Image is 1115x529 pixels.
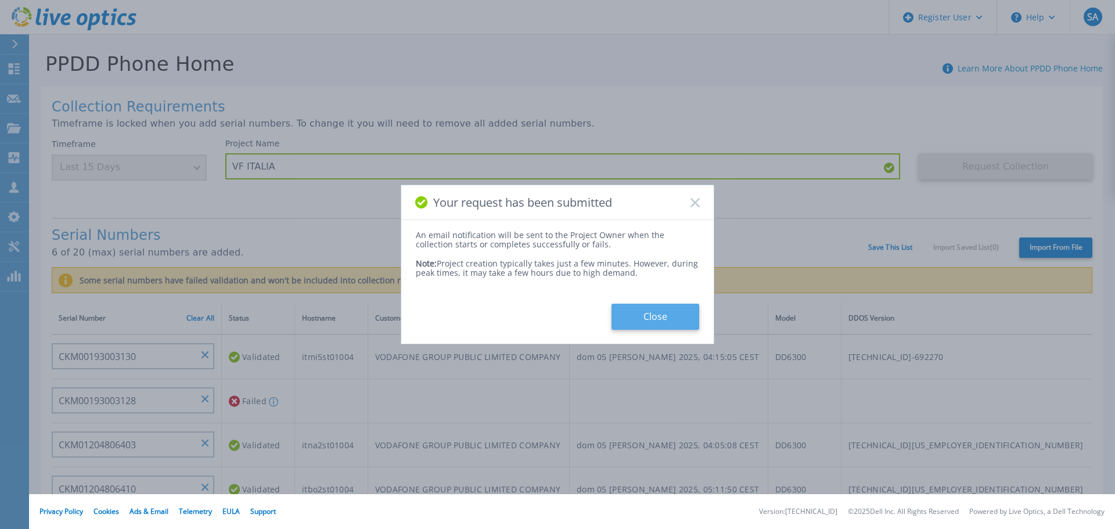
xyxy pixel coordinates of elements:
[179,506,212,516] a: Telemetry
[612,304,699,330] button: Close
[416,231,699,249] div: An email notification will be sent to the Project Owner when the collection starts or completes s...
[39,506,83,516] a: Privacy Policy
[93,506,119,516] a: Cookies
[848,508,959,516] li: © 2025 Dell Inc. All Rights Reserved
[130,506,168,516] a: Ads & Email
[222,506,240,516] a: EULA
[759,508,837,516] li: Version: [TECHNICAL_ID]
[969,508,1105,516] li: Powered by Live Optics, a Dell Technology
[433,196,612,209] span: Your request has been submitted
[250,506,276,516] a: Support
[416,258,437,269] span: Note:
[416,250,699,278] div: Project creation typically takes just a few minutes. However, during peak times, it may take a fe...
